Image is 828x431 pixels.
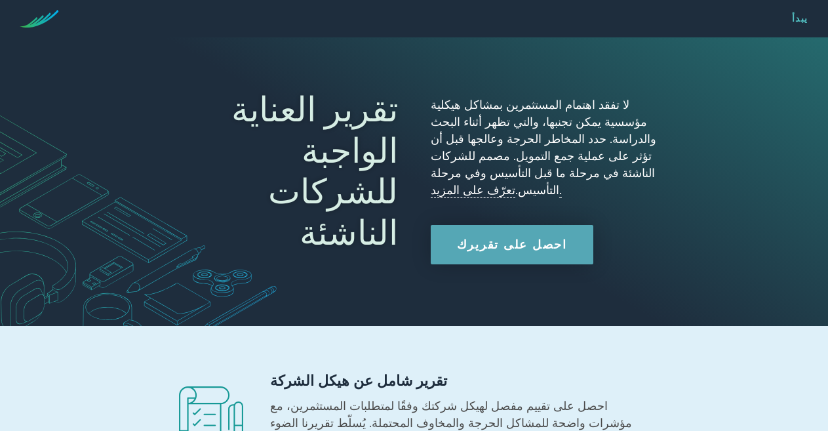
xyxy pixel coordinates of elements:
font: احصل على تقريرك [457,237,567,252]
font: لا تفقد اهتمام المستثمرين بمشاكل هيكلية مؤسسية يمكن تجنبها، والتي تظهر أثناء البحث والدراسة. حدد ... [431,98,656,197]
font: تقرير العناية الواجبة للشركات الناشئة [231,91,398,251]
font: تعرّف على المزيد. [431,183,562,197]
a: تعرّف على المزيد. [431,183,562,198]
font: يبدأ [792,13,808,24]
a: يبدأ [792,14,808,24]
font: تقرير شامل عن هيكل الشركة [270,373,447,390]
a: احصل على تقريرك [431,225,593,264]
